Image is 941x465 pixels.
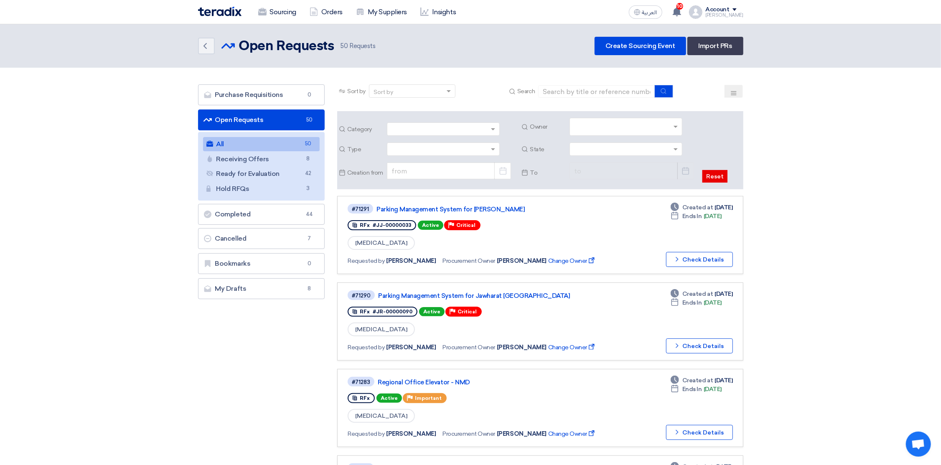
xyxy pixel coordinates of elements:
a: Orders [303,3,349,21]
span: Requested by [348,343,384,352]
span: Requested by [348,429,384,438]
span: 50 [303,140,313,148]
span: Change Owner [548,343,596,352]
a: Create Sourcing Event [595,37,686,55]
span: 10 [677,3,683,10]
span: [PERSON_NAME] [497,257,547,265]
img: Teradix logo [198,7,242,16]
input: from [387,163,511,179]
a: Cancelled7 [198,228,325,249]
div: #71283 [352,379,370,385]
div: [DATE] [671,290,732,298]
span: Requests [341,41,375,51]
a: Open Requests50 [198,109,325,130]
span: العربية [642,10,657,15]
span: 50 [341,42,348,50]
button: العربية [629,5,662,19]
span: [MEDICAL_DATA] [348,409,415,423]
span: Search [517,87,535,96]
a: Insights [414,3,463,21]
span: Ends In [682,298,702,307]
span: Created at [682,376,713,385]
span: 50 [304,116,314,124]
input: Search by title or reference number [538,85,655,98]
div: Account [706,6,730,13]
span: Procurement Owner [443,429,495,438]
img: profile_test.png [689,5,702,19]
div: [PERSON_NAME] [706,13,743,18]
a: All [203,137,320,151]
span: [PERSON_NAME] [387,257,436,265]
span: Active [419,307,445,316]
div: #71291 [352,206,369,212]
span: Type [347,145,384,154]
a: Import PRs [687,37,743,55]
h2: Open Requests [239,38,334,55]
span: Active [418,221,443,230]
span: Ends In [682,385,702,394]
a: Receiving Offers [203,152,320,166]
span: #JR-00000090 [373,309,412,315]
span: Ends In [682,212,702,221]
a: Parking Management System for Jawharat [GEOGRAPHIC_DATA] [378,292,587,300]
button: Check Details [666,425,733,440]
span: 8 [304,285,314,293]
input: to [570,163,694,179]
a: Parking Management System for [PERSON_NAME] [376,206,585,213]
span: 3 [303,184,313,193]
span: [MEDICAL_DATA] [348,236,415,250]
span: Critical [456,222,476,228]
span: Critical [458,309,477,315]
span: Procurement Owner [443,343,495,352]
div: Open chat [906,432,931,457]
span: RFx [360,222,370,228]
span: 44 [304,210,314,219]
div: [DATE] [671,203,732,212]
span: To [530,168,566,177]
span: [PERSON_NAME] [387,343,436,352]
span: Created at [682,203,713,212]
a: My Suppliers [349,3,414,21]
span: 42 [303,169,313,178]
span: [PERSON_NAME] [497,343,547,352]
span: Important [415,395,442,401]
span: 0 [304,259,314,268]
a: Bookmarks0 [198,253,325,274]
span: RFx [360,309,370,315]
span: [MEDICAL_DATA] [348,323,415,336]
span: RFx [360,395,370,401]
span: Change Owner [548,429,596,438]
span: Sort by [347,87,366,96]
span: 0 [304,91,314,99]
span: Owner [530,122,566,131]
div: [DATE] [671,212,722,221]
button: Reset [702,170,727,183]
span: Active [376,394,402,403]
span: 8 [303,155,313,163]
span: Creation from [347,168,384,177]
a: Completed44 [198,204,325,225]
span: Category [347,125,384,134]
div: Sort by [374,88,393,97]
span: [PERSON_NAME] [497,429,547,438]
span: #JJ-00000033 [373,222,411,228]
div: [DATE] [671,385,722,394]
span: Procurement Owner [443,257,495,265]
span: Change Owner [548,257,596,265]
a: Sourcing [252,3,303,21]
span: Created at [682,290,713,298]
span: Requested by [348,257,384,265]
button: Check Details [666,338,733,353]
span: 7 [304,234,314,243]
a: Purchase Requisitions0 [198,84,325,105]
div: [DATE] [671,298,722,307]
span: State [530,145,566,154]
a: Regional Office Elevator - NMD [378,379,587,386]
div: #71290 [352,293,371,298]
a: Hold RFQs [203,182,320,196]
a: Ready for Evaluation [203,167,320,181]
div: [DATE] [671,376,732,385]
a: My Drafts8 [198,278,325,299]
span: [PERSON_NAME] [387,429,436,438]
button: Check Details [666,252,733,267]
